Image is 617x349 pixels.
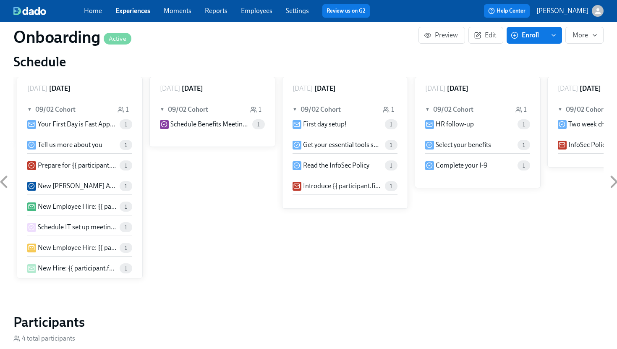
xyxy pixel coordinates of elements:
[322,4,370,18] button: Review us on G2
[38,161,116,170] p: Prepare for {{ participant.fullName }}'s First Day.
[286,7,309,15] a: Settings
[425,105,431,114] span: ▼
[468,27,503,44] button: Edit
[447,84,468,93] h6: [DATE]
[293,84,313,93] p: [DATE]
[120,265,132,272] span: 1
[205,7,227,15] a: Reports
[518,121,530,128] span: 1
[385,121,397,128] span: 1
[27,84,47,93] p: [DATE]
[488,7,525,15] span: Help Center
[433,105,473,114] h6: 09/02 Cohort
[252,121,265,128] span: 1
[518,142,530,148] span: 1
[293,105,298,114] span: ▼
[115,7,150,15] a: Experiences
[120,163,132,169] span: 1
[385,142,397,148] span: 1
[84,7,102,15] a: Home
[436,120,474,129] p: HR follow-up
[385,163,397,169] span: 1
[120,183,132,189] span: 1
[13,53,604,70] h2: Schedule
[512,31,539,39] span: Enroll
[536,5,604,17] button: [PERSON_NAME]
[13,7,46,15] img: dado
[303,140,382,150] p: Get your essential tools set up
[436,161,488,170] p: Complete your I-9
[314,84,336,93] h6: [DATE]
[120,224,132,231] span: 1
[104,36,131,42] span: Active
[13,314,604,331] h2: Participants
[580,84,601,93] h6: [DATE]
[38,264,116,273] p: New Hire: {{ participant.fullName }}, starting {{ participant.startDate | MMMM Do }}
[545,27,562,44] button: enroll
[164,7,191,15] a: Moments
[120,245,132,251] span: 1
[13,27,131,47] h1: Onboarding
[536,6,588,16] p: [PERSON_NAME]
[13,7,84,15] a: dado
[436,140,491,150] p: Select your benefits
[38,223,116,232] p: Schedule IT set up meeting for new [PERSON_NAME] {{ participant.fullName }}
[13,334,75,343] div: 4 total participants
[573,31,596,39] span: More
[385,183,397,189] span: 1
[38,243,116,252] p: New Employee Hire: {{ participant.fullName }}, starting {{ participant.startDate | MMMM Do }}
[160,105,166,114] span: ▼
[27,105,33,114] span: ▼
[425,84,445,93] p: [DATE]
[120,121,132,128] span: 1
[250,105,261,114] div: 1
[38,181,116,191] p: New [PERSON_NAME] Alert: {{ participant.fullName }}, starting {{ participant.startDate | MMMM Do }}
[301,105,341,114] h6: 09/02 Cohort
[566,105,606,114] h6: 09/02 Cohort
[118,105,129,114] div: 1
[383,105,394,114] div: 1
[120,204,132,210] span: 1
[484,4,530,18] button: Help Center
[565,27,604,44] button: More
[160,84,180,93] p: [DATE]
[120,142,132,148] span: 1
[426,31,458,39] span: Preview
[168,105,208,114] h6: 09/02 Cohort
[327,7,366,15] a: Review us on G2
[303,161,369,170] p: Read the InfoSec Policy
[558,84,578,93] p: [DATE]
[303,120,347,129] p: First day setup!
[38,202,116,211] p: New Employee Hire: {{ participant.fullName }}, starting {{ participant.startDate | MMMM Do }}
[558,105,564,114] span: ▼
[476,31,496,39] span: Edit
[241,7,272,15] a: Employees
[182,84,203,93] h6: [DATE]
[38,120,116,129] p: Your First Day is Fast Approaching!
[515,105,527,114] div: 1
[35,105,76,114] h6: 09/02 Cohort
[507,27,545,44] button: Enroll
[303,181,382,191] p: Introduce {{ participant.firstName }} to the team in [GEOGRAPHIC_DATA]!
[38,140,102,150] p: Tell us more about you
[418,27,465,44] button: Preview
[518,163,530,169] span: 1
[170,120,249,129] p: Schedule Benefits Meeting for US new hire {{ participant.fullName }}
[49,84,71,93] h6: [DATE]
